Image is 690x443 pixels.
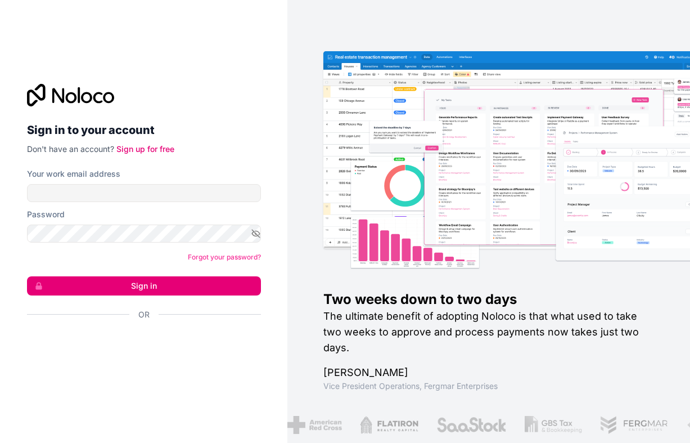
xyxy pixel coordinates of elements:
[420,416,491,434] img: /assets/saastock-C6Zbiodz.png
[584,416,652,434] img: /assets/fergmar-CudnrXN5.png
[27,276,261,296] button: Sign in
[271,416,326,434] img: /assets/american-red-cross-BAupjrZR.png
[344,416,402,434] img: /assets/flatiron-C8eUkumj.png
[27,184,261,202] input: Email address
[27,168,120,180] label: Your work email address
[27,120,261,140] h2: Sign in to your account
[323,381,654,392] h1: Vice President Operations , Fergmar Enterprises
[188,253,261,261] a: Forgot your password?
[323,365,654,381] h1: [PERSON_NAME]
[508,416,566,434] img: /assets/gbstax-C-GtDUiK.png
[323,290,654,308] h1: Two weeks down to two days
[27,144,114,154] span: Don't have an account?
[27,225,261,243] input: Password
[323,308,654,356] h2: The ultimate benefit of adopting Noloco is that what used to take two weeks to approve and proces...
[138,309,150,320] span: Or
[27,209,65,220] label: Password
[116,144,174,154] a: Sign up for free
[21,333,258,357] iframe: Sign in with Google Button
